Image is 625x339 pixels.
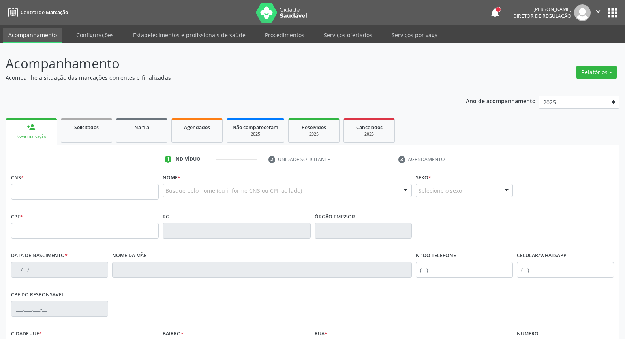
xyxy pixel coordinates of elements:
[490,7,501,18] button: notifications
[419,186,462,195] span: Selecione o sexo
[3,28,62,43] a: Acompanhamento
[591,4,606,21] button: 
[466,96,536,105] p: Ano de acompanhamento
[165,186,302,195] span: Busque pelo nome (ou informe CNS ou CPF ao lado)
[11,301,108,317] input: ___.___.___-__
[71,28,119,42] a: Configurações
[576,66,617,79] button: Relatórios
[174,156,201,163] div: Indivíduo
[6,6,68,19] a: Central de Marcação
[11,134,51,139] div: Nova marcação
[6,73,435,82] p: Acompanhe a situação das marcações correntes e finalizadas
[11,289,64,301] label: CPF do responsável
[128,28,251,42] a: Estabelecimentos e profissionais de saúde
[163,171,180,184] label: Nome
[302,124,326,131] span: Resolvidos
[513,13,571,19] span: Diretor de regulação
[11,262,108,278] input: __/__/____
[416,250,456,262] label: Nº do Telefone
[416,171,431,184] label: Sexo
[386,28,443,42] a: Serviços por vaga
[318,28,378,42] a: Serviços ofertados
[517,250,567,262] label: Celular/WhatsApp
[594,7,602,16] i: 
[134,124,149,131] span: Na fila
[27,123,36,132] div: person_add
[315,211,355,223] label: Órgão emissor
[233,124,278,131] span: Não compareceram
[259,28,310,42] a: Procedimentos
[184,124,210,131] span: Agendados
[165,156,172,163] div: 1
[294,131,334,137] div: 2025
[517,262,614,278] input: (__) _____-_____
[11,211,23,223] label: CPF
[21,9,68,16] span: Central de Marcação
[11,171,24,184] label: CNS
[574,4,591,21] img: img
[74,124,99,131] span: Solicitados
[513,6,571,13] div: [PERSON_NAME]
[606,6,619,20] button: apps
[6,54,435,73] p: Acompanhamento
[356,124,383,131] span: Cancelados
[349,131,389,137] div: 2025
[233,131,278,137] div: 2025
[11,250,68,262] label: Data de nascimento
[416,262,513,278] input: (__) _____-_____
[163,211,169,223] label: RG
[112,250,146,262] label: Nome da mãe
